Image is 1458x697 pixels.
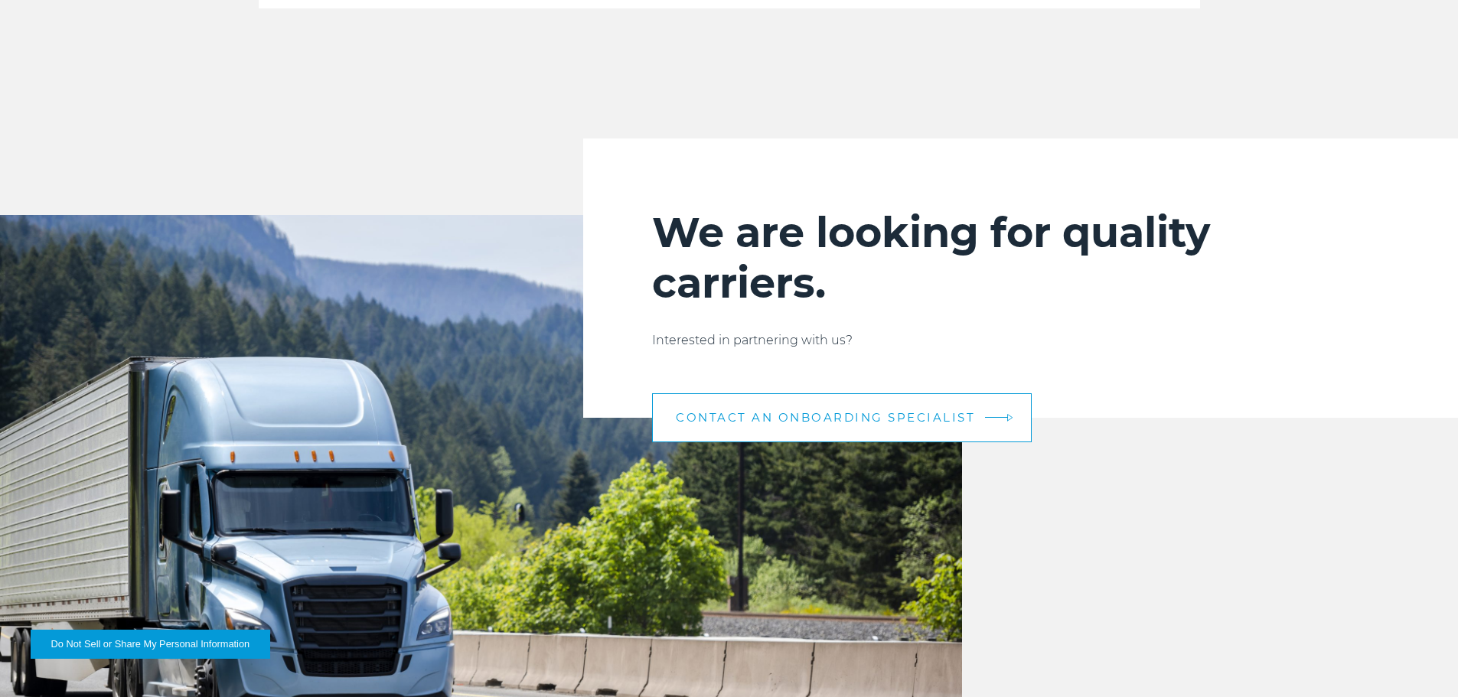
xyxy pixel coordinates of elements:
[676,412,975,423] span: CONTACT AN ONBOARDING SPECIALIST
[31,630,270,659] button: Do Not Sell or Share My Personal Information
[652,207,1389,308] h2: We are looking for quality carriers.
[652,393,1032,442] a: CONTACT AN ONBOARDING SPECIALIST arrow arrow
[1007,413,1013,422] img: arrow
[652,331,1389,350] p: Interested in partnering with us?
